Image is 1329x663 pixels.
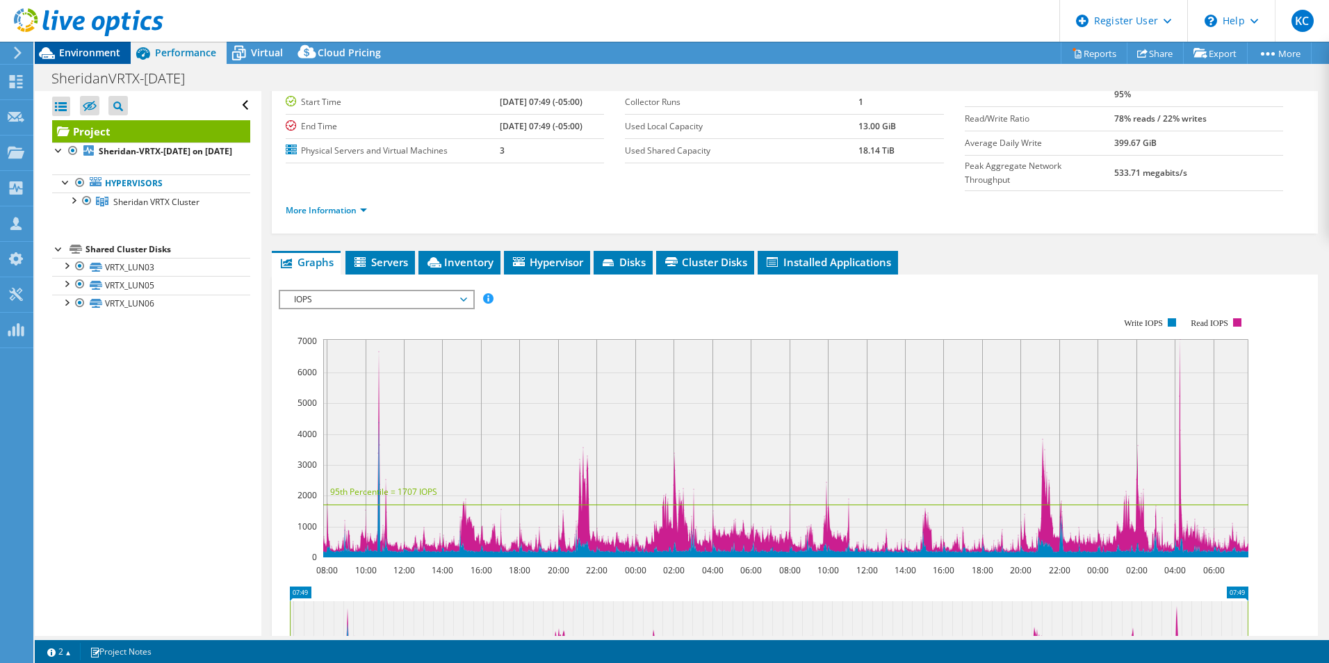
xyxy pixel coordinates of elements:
text: 3000 [297,459,317,470]
text: 00:00 [1086,564,1108,576]
span: Sheridan VRTX Cluster [113,196,199,208]
a: Sheridan VRTX Cluster [52,193,250,211]
span: Performance [155,46,216,59]
label: Start Time [286,95,500,109]
a: More [1247,42,1312,64]
b: 13.00 GiB [858,120,896,132]
span: Servers [352,255,408,269]
span: Disks [601,255,646,269]
text: 0 [312,551,317,563]
a: Project Notes [80,643,161,660]
text: 06:00 [740,564,761,576]
b: 18.14 TiB [858,145,895,156]
span: Environment [59,46,120,59]
a: More Information [286,204,367,216]
text: 6000 [297,366,317,378]
text: 20:00 [547,564,569,576]
text: 22:00 [585,564,607,576]
b: 78% reads / 22% writes [1114,113,1207,124]
text: 7000 [297,335,317,347]
a: Project [52,120,250,142]
text: 04:00 [701,564,723,576]
text: 10:00 [354,564,376,576]
text: 06:00 [1202,564,1224,576]
text: 08:00 [778,564,800,576]
text: 00:00 [624,564,646,576]
span: Virtual [251,46,283,59]
span: Cluster Disks [663,255,747,269]
text: 4000 [297,428,317,440]
h1: SheridanVRTX-[DATE] [45,71,206,86]
text: 12:00 [393,564,414,576]
text: 10:00 [817,564,838,576]
a: VRTX_LUN06 [52,295,250,313]
text: 95th Percentile = 1707 IOPS [330,486,437,498]
span: Graphs [279,255,334,269]
label: End Time [286,120,500,133]
span: Hypervisor [511,255,583,269]
text: 2000 [297,489,317,501]
text: 12:00 [856,564,877,576]
a: Sheridan-VRTX-[DATE] on [DATE] [52,142,250,161]
a: VRTX_LUN03 [52,258,250,276]
text: 18:00 [971,564,993,576]
text: 02:00 [662,564,684,576]
text: 5000 [297,397,317,409]
span: Installed Applications [765,255,891,269]
text: Write IOPS [1124,318,1163,328]
text: 16:00 [932,564,954,576]
b: [DATE] 07:49 (-05:00) [500,120,582,132]
text: 04:00 [1164,564,1185,576]
text: 18:00 [508,564,530,576]
b: 533.71 megabits/s [1114,167,1187,179]
a: Reports [1061,42,1127,64]
span: Cloud Pricing [318,46,381,59]
b: Sheridan-VRTX-[DATE] on [DATE] [99,145,232,157]
text: 14:00 [894,564,915,576]
label: Average Daily Write [965,136,1114,150]
text: Read IOPS [1191,318,1228,328]
b: [DATE] 07:49 (-05:00) [500,96,582,108]
a: 2 [38,643,81,660]
label: Physical Servers and Virtual Machines [286,144,500,158]
span: Inventory [425,255,494,269]
text: 22:00 [1048,564,1070,576]
text: 14:00 [431,564,452,576]
a: Share [1127,42,1184,64]
div: Shared Cluster Disks [85,241,250,258]
a: VRTX_LUN05 [52,276,250,294]
label: Read/Write Ratio [965,112,1114,126]
b: 1 [858,96,863,108]
label: Used Local Capacity [625,120,858,133]
label: Peak Aggregate Network Throughput [965,159,1114,187]
span: KC [1291,10,1314,32]
label: Used Shared Capacity [625,144,858,158]
text: 1000 [297,521,317,532]
text: 20:00 [1009,564,1031,576]
a: Hypervisors [52,174,250,193]
span: IOPS [287,291,466,308]
text: 02:00 [1125,564,1147,576]
b: 399.67 GiB [1114,137,1157,149]
text: 08:00 [316,564,337,576]
text: 16:00 [470,564,491,576]
label: Collector Runs [625,95,858,109]
svg: \n [1205,15,1217,27]
b: 3 [500,145,505,156]
b: 7078 at [GEOGRAPHIC_DATA], 1707 at 95% [1114,72,1266,100]
a: Export [1183,42,1248,64]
